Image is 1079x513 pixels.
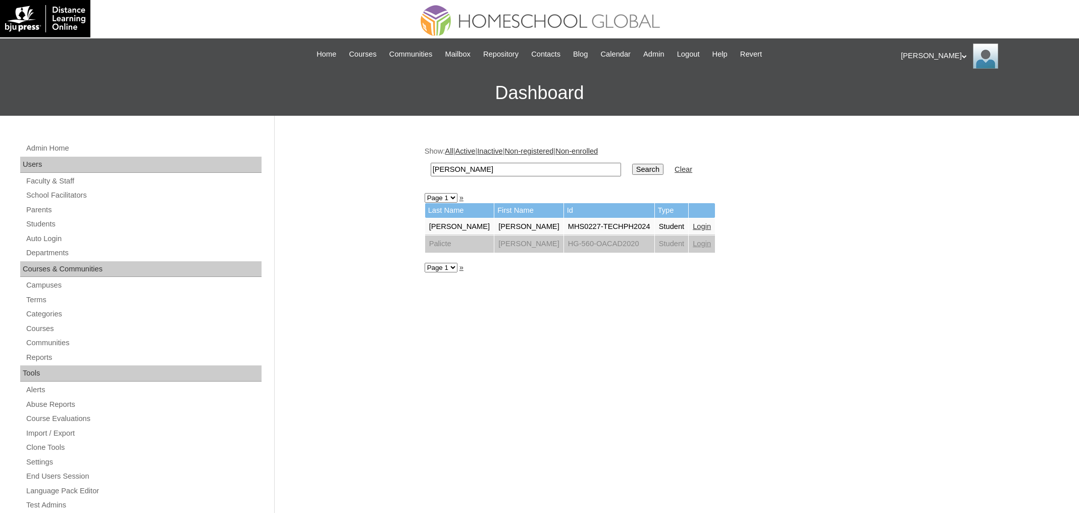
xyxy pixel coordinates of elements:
[25,384,262,396] a: Alerts
[25,499,262,511] a: Test Admins
[425,203,494,218] td: Last Name
[25,485,262,497] a: Language Pack Editor
[25,456,262,469] a: Settings
[643,49,664,60] span: Admin
[494,203,563,218] td: First Name
[431,163,621,176] input: Search
[564,236,654,253] td: HG-560-OACAD2020
[712,49,728,60] span: Help
[573,49,588,60] span: Blog
[505,147,554,155] a: Non-registered
[677,49,700,60] span: Logout
[425,146,924,182] div: Show: | | | |
[25,232,262,245] a: Auto Login
[568,49,593,60] a: Blog
[20,365,262,382] div: Tools
[596,49,636,60] a: Calendar
[901,43,1069,69] div: [PERSON_NAME]
[675,165,692,173] a: Clear
[693,222,711,230] a: Login
[25,218,262,230] a: Students
[25,441,262,454] a: Clone Tools
[655,203,689,218] td: Type
[459,194,464,202] a: »
[25,398,262,411] a: Abuse Reports
[349,49,377,60] span: Courses
[445,147,453,155] a: All
[25,247,262,259] a: Departments
[655,236,689,253] td: Student
[477,147,503,155] a: Inactive
[555,147,598,155] a: Non-enrolled
[25,175,262,188] a: Faculty & Staff
[655,218,689,236] td: Student
[483,49,519,60] span: Repository
[384,49,438,60] a: Communities
[25,142,262,155] a: Admin Home
[564,218,654,236] td: MHS0227-TECHPH2024
[20,157,262,173] div: Users
[478,49,524,60] a: Repository
[425,236,494,253] td: Palicte
[317,49,336,60] span: Home
[25,204,262,216] a: Parents
[344,49,382,60] a: Courses
[425,218,494,236] td: [PERSON_NAME]
[445,49,471,60] span: Mailbox
[25,189,262,202] a: School Facilitators
[20,261,262,277] div: Courses & Communities
[25,294,262,306] a: Terms
[25,470,262,483] a: End Users Session
[25,337,262,349] a: Communities
[638,49,670,60] a: Admin
[707,49,733,60] a: Help
[531,49,560,60] span: Contacts
[5,70,1074,116] h3: Dashboard
[494,218,563,236] td: [PERSON_NAME]
[440,49,476,60] a: Mailbox
[526,49,566,60] a: Contacts
[25,412,262,425] a: Course Evaluations
[693,240,711,248] a: Login
[735,49,767,60] a: Revert
[312,49,341,60] a: Home
[494,236,563,253] td: [PERSON_NAME]
[25,427,262,440] a: Import / Export
[459,263,464,271] a: »
[25,351,262,364] a: Reports
[973,43,998,69] img: Ariane Ebuen
[564,203,654,218] td: Id
[632,164,663,175] input: Search
[740,49,762,60] span: Revert
[25,322,262,335] a: Courses
[672,49,705,60] a: Logout
[25,279,262,292] a: Campuses
[5,5,85,32] img: logo-white.png
[389,49,433,60] span: Communities
[455,147,475,155] a: Active
[25,308,262,320] a: Categories
[601,49,631,60] span: Calendar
